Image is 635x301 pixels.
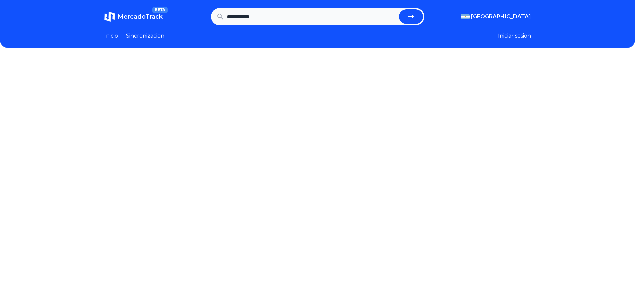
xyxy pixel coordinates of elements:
a: Inicio [104,32,118,40]
button: [GEOGRAPHIC_DATA] [461,13,531,21]
img: Argentina [461,14,470,19]
a: MercadoTrackBETA [104,11,163,22]
span: [GEOGRAPHIC_DATA] [471,13,531,21]
a: Sincronizacion [126,32,164,40]
img: MercadoTrack [104,11,115,22]
span: BETA [152,7,168,13]
button: Iniciar sesion [498,32,531,40]
span: MercadoTrack [118,13,163,20]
